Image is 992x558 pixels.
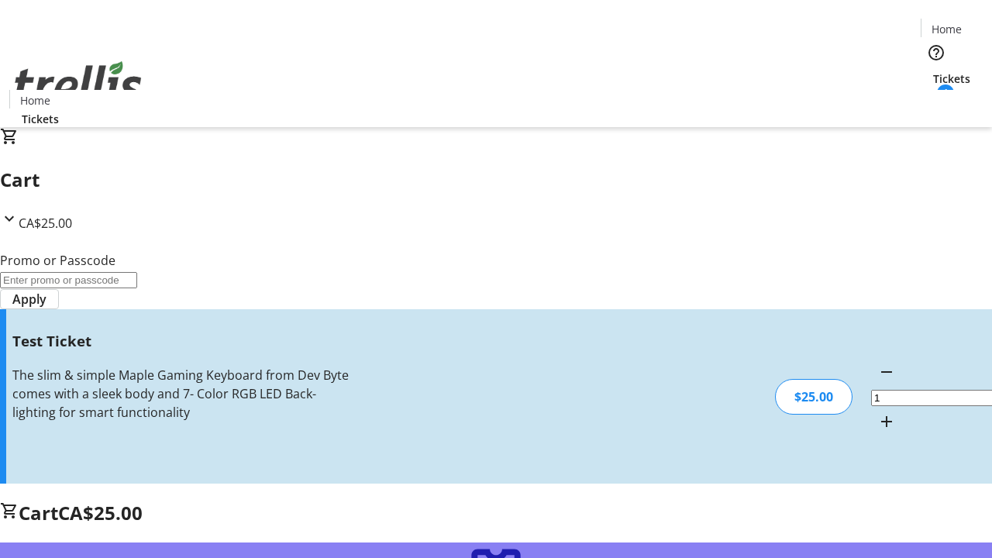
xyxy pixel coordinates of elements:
span: CA$25.00 [19,215,72,232]
a: Tickets [9,111,71,127]
img: Orient E2E Organization Y5mjeEVrPU's Logo [9,44,147,122]
button: Decrement by one [871,356,902,387]
a: Home [10,92,60,108]
button: Increment by one [871,406,902,437]
a: Home [921,21,971,37]
span: Apply [12,290,46,308]
span: Home [932,21,962,37]
span: CA$25.00 [58,500,143,525]
a: Tickets [921,71,983,87]
div: The slim & simple Maple Gaming Keyboard from Dev Byte comes with a sleek body and 7- Color RGB LE... [12,366,351,422]
span: Tickets [22,111,59,127]
button: Cart [921,87,952,118]
div: $25.00 [775,379,852,415]
span: Tickets [933,71,970,87]
h3: Test Ticket [12,330,351,352]
button: Help [921,37,952,68]
span: Home [20,92,50,108]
